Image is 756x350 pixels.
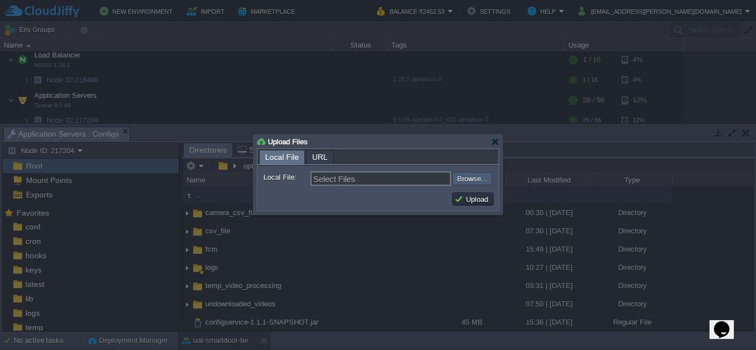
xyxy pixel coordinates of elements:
[268,138,308,146] span: Upload Files
[263,171,309,183] label: Local File:
[710,306,745,339] iframe: chat widget
[312,150,328,164] span: URL
[265,150,299,164] span: Local File
[454,194,491,204] button: Upload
